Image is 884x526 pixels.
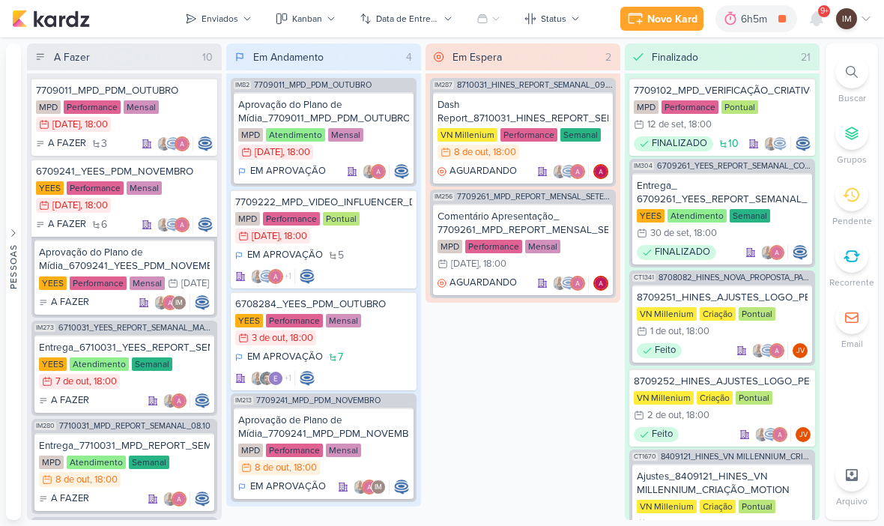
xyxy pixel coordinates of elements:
[552,164,589,179] div: Colaboradores: Iara Santos, Caroline Traven De Andrade, Alessandra Gomes
[697,391,733,405] div: Criação
[637,470,808,497] div: Ajustes_8409121_HINES_VN MILLENNIUM_CRIAÇÃO_MOTION
[268,371,283,386] img: Eduardo Quaresma
[362,164,377,179] img: Iara Santos
[238,164,326,179] div: EM APROVAÇÃO
[452,49,502,65] div: Em Espera
[163,492,178,507] img: Iara Santos
[48,217,86,232] p: A FAZER
[6,43,21,520] button: Pessoas
[90,475,118,485] div: , 18:00
[793,343,808,358] div: Joney Viana
[457,193,613,201] span: 7709261_MPD_REPORT_MENSAL_SETEMBRO
[172,393,187,408] img: Alessandra Gomes
[793,245,808,260] div: Responsável: Caroline Traven De Andrade
[739,307,775,321] div: Pontual
[769,245,784,260] img: Alessandra Gomes
[34,324,55,332] span: IM273
[300,269,315,284] img: Caroline Traven De Andrade
[195,492,210,507] div: Responsável: Caroline Traven De Andrade
[763,136,791,151] div: Colaboradores: Iara Santos, Caroline Traven De Andrade
[655,245,710,260] p: FINALIZADO
[300,371,315,386] div: Responsável: Caroline Traven De Andrade
[154,295,169,310] img: Iara Santos
[570,164,585,179] img: Alessandra Gomes
[353,480,390,495] div: Colaboradores: Iara Santos, Alessandra Gomes, Isabella Machado Guimarães
[250,164,326,179] p: EM APROVAÇÃO
[163,393,190,408] div: Colaboradores: Iara Santos, Alessandra Gomes
[650,327,682,336] div: 1 de out
[772,136,787,151] img: Caroline Traven De Andrade
[266,444,323,457] div: Performance
[620,7,703,31] button: Novo Kard
[634,84,811,97] div: 7709102_MPD_VERIFICAÇÃO_CRIATIVOS_ATUAIS
[36,165,213,178] div: 6709241_YEES_PDM_NOVEMBRO
[795,49,817,65] div: 21
[836,8,857,29] div: Isabella Machado Guimarães
[741,11,772,27] div: 6h5m
[838,91,866,105] p: Buscar
[449,276,517,291] p: AGUARDANDO
[266,314,323,327] div: Performance
[682,327,709,336] div: , 18:00
[438,276,517,291] div: AGUARDANDO
[728,139,739,149] span: 10
[235,212,260,226] div: MPD
[163,393,178,408] img: Iara Santos
[661,453,812,461] span: 8409121_HINES_VN MILLENNIUM_CRIAÇÃO_MOTION
[829,276,874,289] p: Recorrente
[175,217,190,232] img: Alessandra Gomes
[362,480,377,495] img: Alessandra Gomes
[328,128,363,142] div: Mensal
[338,250,344,261] span: 5
[655,343,676,358] p: Feito
[67,181,124,195] div: Performance
[252,232,279,241] div: [DATE]
[39,492,89,507] div: A FAZER
[438,98,608,125] div: Dash Report_8710031_HINES_REPORT_SEMANAL_09.10
[198,217,213,232] div: Responsável: Caroline Traven De Andrade
[760,245,775,260] img: Iara Santos
[637,245,716,260] div: FINALIZADO
[55,475,90,485] div: 8 de out
[54,49,90,65] div: A Fazer
[832,214,872,228] p: Pendente
[263,212,320,226] div: Performance
[64,100,121,114] div: Performance
[238,98,409,125] div: Aprovação do Plano de Mídia_7709011_MPD_PDM_OUTUBRO
[130,276,165,290] div: Mensal
[36,84,213,97] div: 7709011_MPD_PDM_OUTUBRO
[172,492,187,507] img: Alessandra Gomes
[235,297,412,311] div: 6708284_YEES_PDM_OUTUBRO
[338,352,343,363] span: 7
[730,209,770,223] div: Semanal
[754,427,791,442] div: Colaboradores: Iara Santos, Caroline Traven De Andrade, Alessandra Gomes
[721,100,758,114] div: Pontual
[195,393,210,408] img: Caroline Traven De Andrade
[39,357,67,371] div: YEES
[637,307,697,321] div: VN Millenium
[647,120,684,130] div: 12 de set
[479,259,506,269] div: , 18:00
[157,217,172,232] img: Iara Santos
[250,480,326,495] p: EM APROVAÇÃO
[842,12,852,25] p: IM
[101,139,107,149] span: 3
[652,49,698,65] div: Finalizado
[323,212,360,226] div: Pontual
[362,164,390,179] div: Colaboradores: Iara Santos, Alessandra Gomes
[282,148,310,157] div: , 18:00
[238,444,263,457] div: MPD
[283,270,291,282] span: +1
[647,11,697,27] div: Novo Kard
[796,348,805,355] p: JV
[433,193,454,201] span: IM256
[552,276,567,291] img: Iara Santos
[637,291,808,304] div: 8709251_HINES_AJUSTES_LOGO_PEÇAS_ESTÁTICO
[235,350,323,365] div: EM APROVAÇÃO
[449,164,517,179] p: AGUARDANDO
[254,81,372,89] span: 7709011_MPD_PDM_OUTUBRO
[39,456,64,469] div: MPD
[196,49,219,65] div: 10
[570,276,585,291] img: Alessandra Gomes
[796,136,811,151] img: Caroline Traven De Andrade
